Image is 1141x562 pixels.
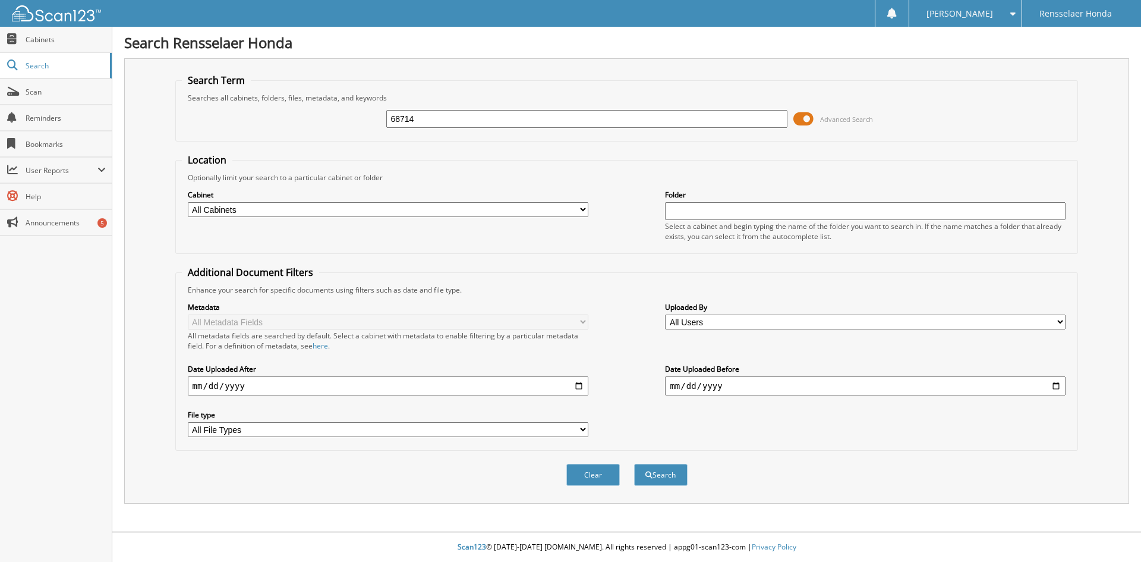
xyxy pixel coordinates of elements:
[182,74,251,87] legend: Search Term
[188,364,588,374] label: Date Uploaded After
[188,302,588,312] label: Metadata
[665,364,1066,374] label: Date Uploaded Before
[97,218,107,228] div: 5
[188,190,588,200] label: Cabinet
[26,191,106,202] span: Help
[26,87,106,97] span: Scan
[188,376,588,395] input: start
[665,302,1066,312] label: Uploaded By
[26,218,106,228] span: Announcements
[752,542,796,552] a: Privacy Policy
[458,542,486,552] span: Scan123
[665,221,1066,241] div: Select a cabinet and begin typing the name of the folder you want to search in. If the name match...
[634,464,688,486] button: Search
[182,153,232,167] legend: Location
[665,376,1066,395] input: end
[1082,505,1141,562] iframe: Chat Widget
[188,410,588,420] label: File type
[1039,10,1112,17] span: Rensselaer Honda
[665,190,1066,200] label: Folder
[12,5,101,21] img: scan123-logo-white.svg
[313,341,328,351] a: here
[26,34,106,45] span: Cabinets
[182,93,1072,103] div: Searches all cabinets, folders, files, metadata, and keywords
[26,61,104,71] span: Search
[112,533,1141,562] div: © [DATE]-[DATE] [DOMAIN_NAME]. All rights reserved | appg01-scan123-com |
[26,139,106,149] span: Bookmarks
[26,165,97,175] span: User Reports
[26,113,106,123] span: Reminders
[182,285,1072,295] div: Enhance your search for specific documents using filters such as date and file type.
[182,172,1072,183] div: Optionally limit your search to a particular cabinet or folder
[926,10,993,17] span: [PERSON_NAME]
[188,331,588,351] div: All metadata fields are searched by default. Select a cabinet with metadata to enable filtering b...
[820,115,873,124] span: Advanced Search
[124,33,1129,52] h1: Search Rensselaer Honda
[566,464,620,486] button: Clear
[182,266,319,279] legend: Additional Document Filters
